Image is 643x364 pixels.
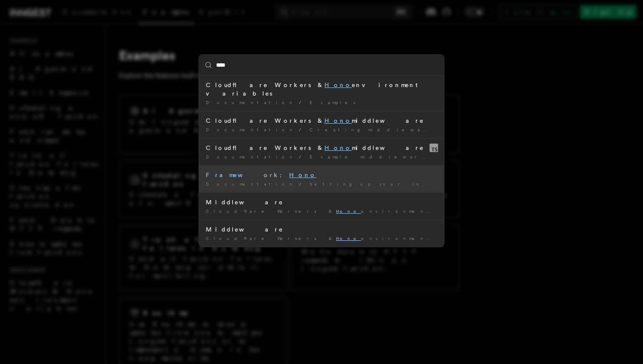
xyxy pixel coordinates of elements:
div: Framework: [206,171,437,179]
span: Documentation [206,100,296,105]
span: / [299,100,306,105]
div: Middleware [206,225,437,234]
div: Cloudflare Workers & middleware [206,144,437,152]
span: Documentation [206,181,296,186]
span: / [299,181,306,186]
mark: Hono [324,117,352,124]
mark: Hono [289,172,316,178]
span: Example middleware v2.0.0+ [310,154,488,159]
mark: Hono [336,209,361,214]
span: / [299,154,306,159]
span: / [299,127,306,132]
mark: Hono [324,144,352,151]
div: Cloudflare Workers & environment variables [206,81,437,98]
span: Creating middleware [310,127,438,132]
div: Cloudflare Workers & middleware [206,116,437,125]
span: Documentation [206,154,296,159]
div: Cloudflare Workers & environment variables Contact salesSign Up [206,235,437,242]
mark: Hono [324,82,352,88]
span: Examples [310,100,361,105]
span: Documentation [206,127,296,132]
mark: Hono [336,236,361,241]
span: Setting up your Inngest app [310,181,475,186]
div: Middleware [206,198,437,206]
div: Cloudflare Workers & environment variables Contact salesSign Up [206,208,437,214]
